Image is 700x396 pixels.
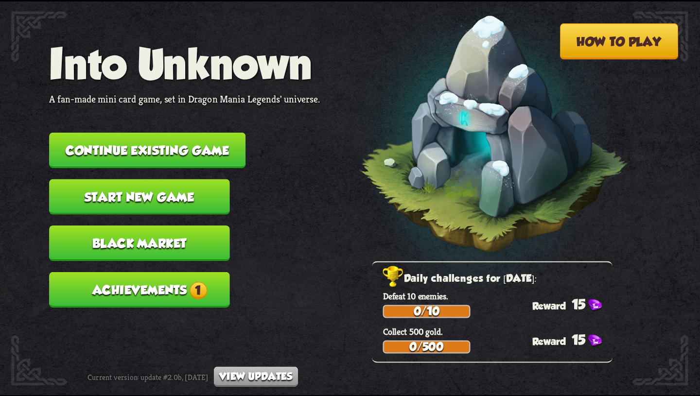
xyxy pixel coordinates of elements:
button: How to play [560,23,678,59]
div: Current version: update #2.0b, [DATE] [87,366,298,387]
p: A fan-made mini card game, set in Dragon Mania Legends' universe. [49,92,320,105]
button: Achievements1 [49,272,229,307]
p: Defeat 10 enemies. [383,291,613,302]
button: Continue existing game [49,133,245,168]
h2: Daily challenges for [DATE]: [383,270,613,288]
div: 0/500 [384,341,470,352]
img: Golden_Trophy_Icon.png [383,266,404,288]
div: 15 [532,296,612,312]
span: 1 [190,281,207,299]
button: Black Market [49,225,229,261]
button: Start new game [49,179,229,214]
div: 0/10 [384,306,470,317]
div: 15 [532,332,612,348]
h1: Into Unknown [49,39,320,87]
button: View updates [214,366,298,387]
p: Collect 500 gold. [383,326,613,338]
